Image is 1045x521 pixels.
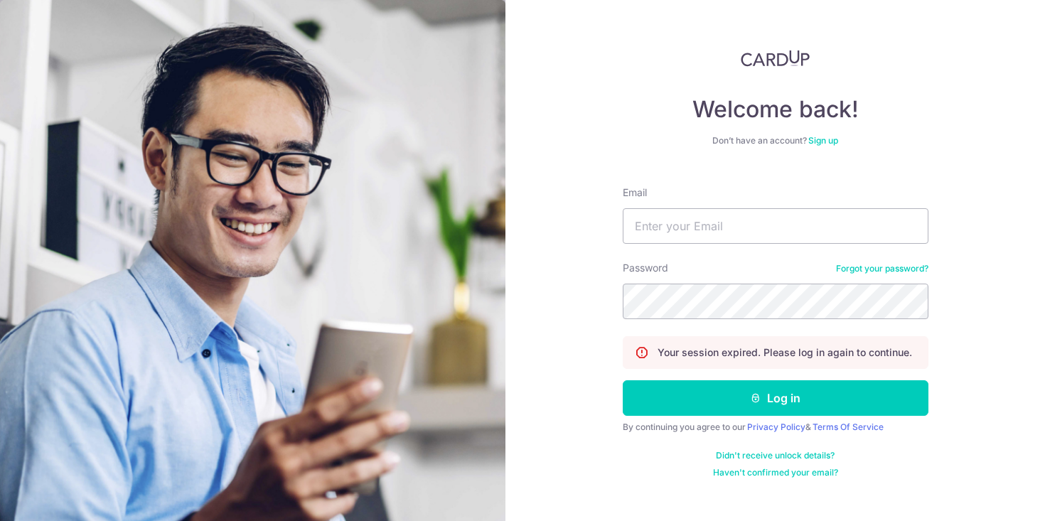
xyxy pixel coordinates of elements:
[716,450,835,461] a: Didn't receive unlock details?
[658,345,912,360] p: Your session expired. Please log in again to continue.
[623,380,928,416] button: Log in
[623,208,928,244] input: Enter your Email
[623,261,668,275] label: Password
[813,421,884,432] a: Terms Of Service
[623,421,928,433] div: By continuing you agree to our &
[623,186,647,200] label: Email
[808,135,838,146] a: Sign up
[741,50,810,67] img: CardUp Logo
[623,95,928,124] h4: Welcome back!
[747,421,805,432] a: Privacy Policy
[713,467,838,478] a: Haven't confirmed your email?
[836,263,928,274] a: Forgot your password?
[623,135,928,146] div: Don’t have an account?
